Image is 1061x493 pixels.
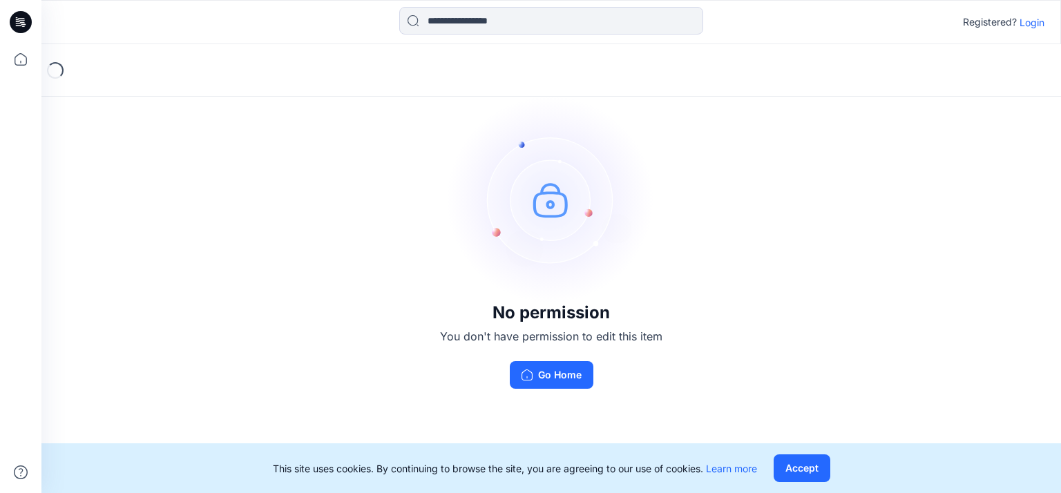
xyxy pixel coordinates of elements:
a: Learn more [706,463,757,474]
p: This site uses cookies. By continuing to browse the site, you are agreeing to our use of cookies. [273,461,757,476]
button: Go Home [510,361,593,389]
p: Registered? [963,14,1017,30]
h3: No permission [440,303,662,322]
img: no-perm.svg [448,96,655,303]
p: You don't have permission to edit this item [440,328,662,345]
p: Login [1020,15,1044,30]
button: Accept [774,454,830,482]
